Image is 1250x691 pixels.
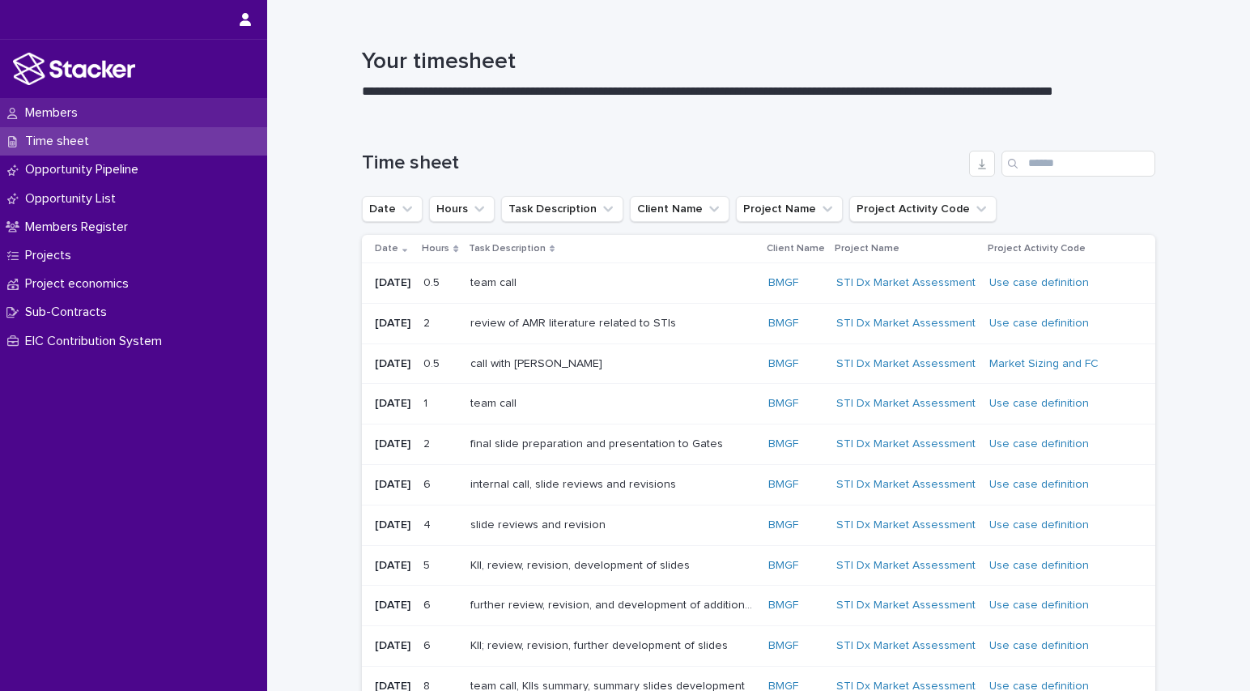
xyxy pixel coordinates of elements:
[362,151,963,175] h1: Time sheet
[1001,151,1155,177] input: Search
[422,240,449,258] p: Hours
[767,240,825,258] p: Client Name
[423,556,433,573] p: 5
[362,586,1155,626] tr: [DATE]66 further review, revision, and development of additional slidesfurther review, revision, ...
[423,273,443,290] p: 0.5
[836,599,976,612] a: STI Dx Market Assessment
[736,196,843,222] button: Project Name
[375,276,410,290] p: [DATE]
[19,334,175,349] p: EIC Contribution System
[470,556,693,573] p: KII, review, revision, development of slides
[989,276,1089,290] a: Use case definition
[19,191,129,207] p: Opportunity List
[836,397,976,411] a: STI Dx Market Assessment
[470,394,520,411] p: team call
[429,196,495,222] button: Hours
[362,262,1155,303] tr: [DATE]0.50.5 team callteam call BMGF STI Dx Market Assessment Use case definition
[362,424,1155,465] tr: [DATE]22 final slide preparation and presentation to Gatesfinal slide preparation and presentatio...
[470,636,731,653] p: KII; review, revision, further development of slides
[362,49,1155,76] h1: Your timesheet
[989,599,1089,612] a: Use case definition
[501,196,623,222] button: Task Description
[470,515,609,532] p: slide reviews and revision
[19,220,141,235] p: Members Register
[989,478,1089,492] a: Use case definition
[375,599,410,612] p: [DATE]
[362,545,1155,586] tr: [DATE]55 KII, review, revision, development of slidesKII, review, revision, development of slides...
[19,105,91,121] p: Members
[989,437,1089,451] a: Use case definition
[19,248,84,263] p: Projects
[362,196,423,222] button: Date
[836,437,976,451] a: STI Dx Market Assessment
[836,317,976,331] a: STI Dx Market Assessment
[470,475,679,492] p: internal call, slide reviews and revisions
[768,478,798,492] a: BMGF
[423,515,434,532] p: 4
[13,53,135,85] img: stacker-logo-white.png
[362,464,1155,505] tr: [DATE]66 internal call, slide reviews and revisionsinternal call, slide reviews and revisions BMG...
[470,354,606,371] p: call with [PERSON_NAME]
[470,434,726,451] p: final slide preparation and presentation to Gates
[423,314,433,331] p: 2
[470,273,520,290] p: team call
[768,317,798,331] a: BMGF
[19,305,120,320] p: Sub-Contracts
[989,357,1099,371] a: Market Sizing and FC
[470,314,679,331] p: review of AMR literature related to STIs
[989,317,1089,331] a: Use case definition
[836,276,976,290] a: STI Dx Market Assessment
[375,639,410,653] p: [DATE]
[375,240,398,258] p: Date
[989,639,1089,653] a: Use case definition
[768,357,798,371] a: BMGF
[836,559,976,573] a: STI Dx Market Assessment
[423,354,443,371] p: 0.5
[768,437,798,451] a: BMGF
[989,518,1089,532] a: Use case definition
[375,437,410,451] p: [DATE]
[470,595,757,612] p: further review, revision, and development of additional slides
[768,397,798,411] a: BMGF
[423,434,433,451] p: 2
[988,240,1086,258] p: Project Activity Code
[836,478,976,492] a: STI Dx Market Assessment
[19,162,151,177] p: Opportunity Pipeline
[989,559,1089,573] a: Use case definition
[835,240,899,258] p: Project Name
[362,505,1155,545] tr: [DATE]44 slide reviews and revisionslide reviews and revision BMGF STI Dx Market Assessment Use c...
[423,394,431,411] p: 1
[362,626,1155,667] tr: [DATE]66 KII; review, revision, further development of slidesKII; review, revision, further devel...
[423,595,434,612] p: 6
[836,357,976,371] a: STI Dx Market Assessment
[768,518,798,532] a: BMGF
[375,317,410,331] p: [DATE]
[768,599,798,612] a: BMGF
[375,518,410,532] p: [DATE]
[469,240,546,258] p: Task Description
[768,559,798,573] a: BMGF
[375,397,410,411] p: [DATE]
[768,276,798,290] a: BMGF
[375,357,410,371] p: [DATE]
[423,636,434,653] p: 6
[362,343,1155,384] tr: [DATE]0.50.5 call with [PERSON_NAME]call with [PERSON_NAME] BMGF STI Dx Market Assessment Market ...
[989,397,1089,411] a: Use case definition
[836,639,976,653] a: STI Dx Market Assessment
[836,518,976,532] a: STI Dx Market Assessment
[362,384,1155,424] tr: [DATE]11 team callteam call BMGF STI Dx Market Assessment Use case definition
[362,303,1155,343] tr: [DATE]22 review of AMR literature related to STIsreview of AMR literature related to STIs BMGF ST...
[849,196,997,222] button: Project Activity Code
[19,134,102,149] p: Time sheet
[423,475,434,492] p: 6
[768,639,798,653] a: BMGF
[375,559,410,573] p: [DATE]
[375,478,410,492] p: [DATE]
[630,196,729,222] button: Client Name
[19,276,142,292] p: Project economics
